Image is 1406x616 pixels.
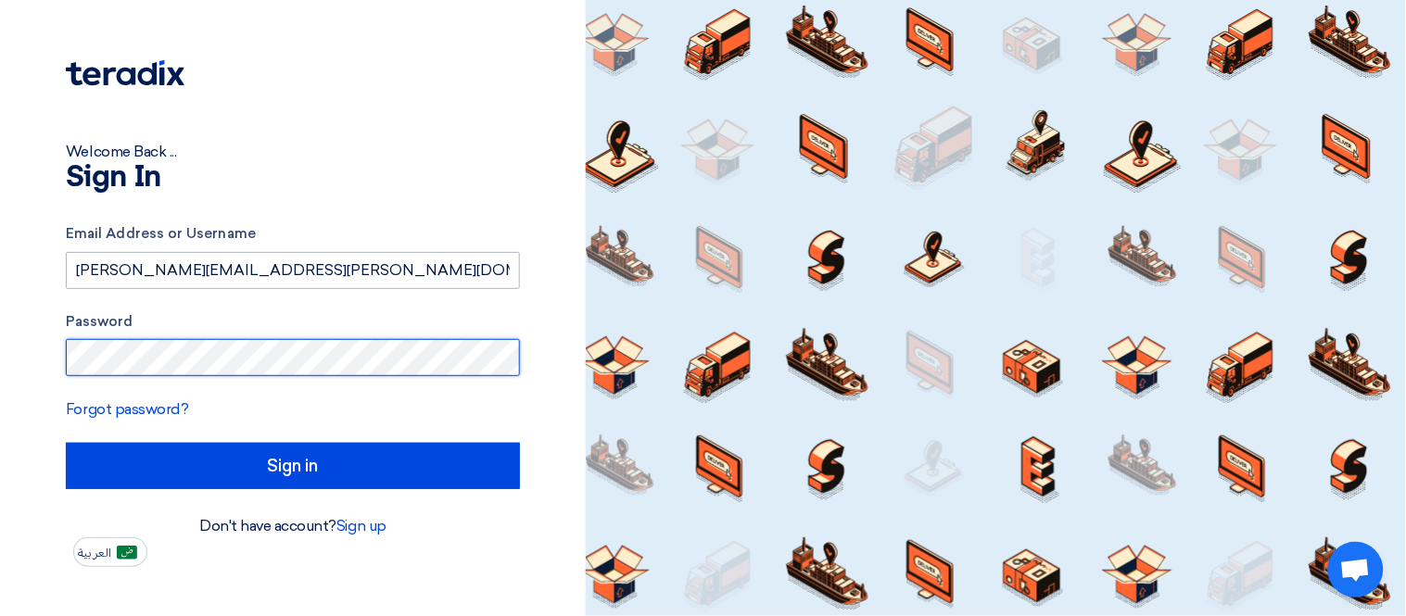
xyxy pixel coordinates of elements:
[117,546,137,559] img: ar-AR.png
[66,311,520,333] label: Password
[66,163,520,193] h1: Sign In
[336,517,386,534] a: Sign up
[66,443,520,489] input: Sign in
[78,547,111,559] span: العربية
[66,223,520,245] label: Email Address or Username
[66,515,520,537] div: Don't have account?
[1328,542,1384,597] div: Open chat
[66,400,188,418] a: Forgot password?
[73,537,147,567] button: العربية
[66,60,184,86] img: Teradix logo
[66,141,520,163] div: Welcome Back ...
[66,252,520,289] input: Enter your business email or username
